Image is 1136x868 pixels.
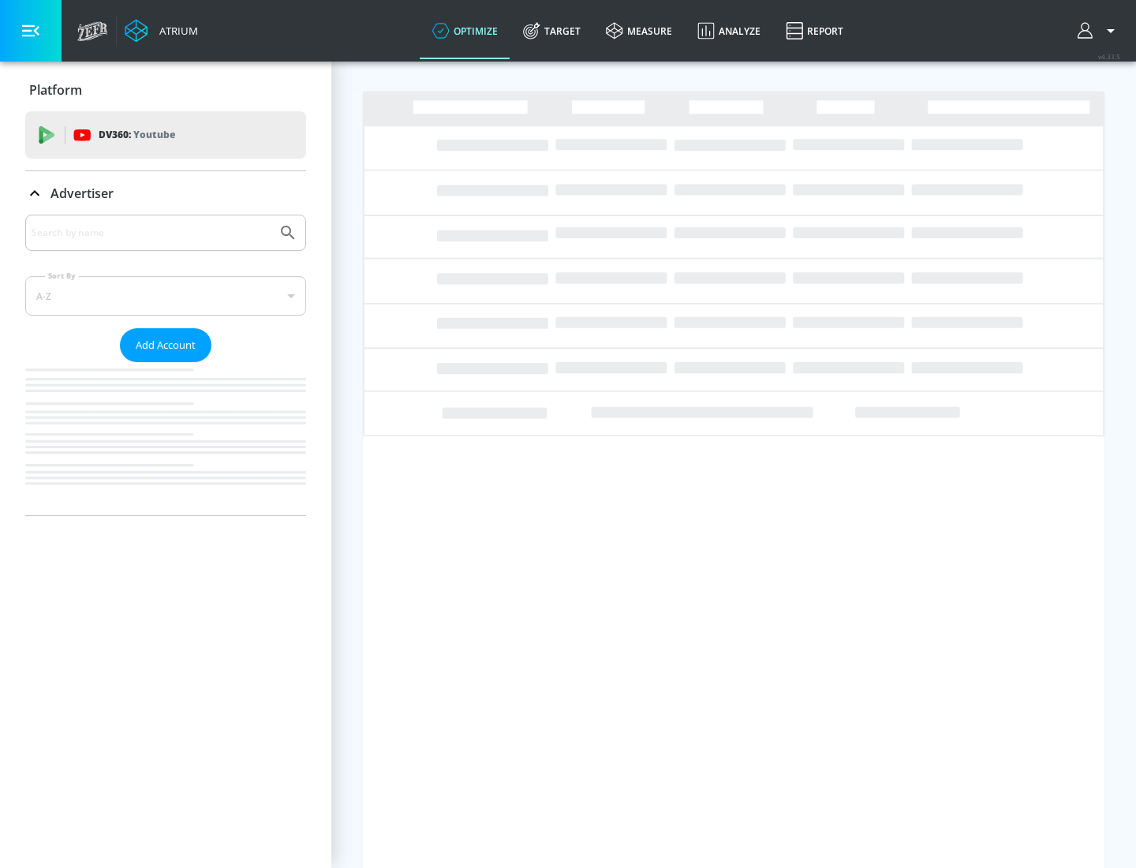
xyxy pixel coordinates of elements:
p: DV360: [99,126,175,144]
nav: list of Advertiser [25,362,306,515]
a: optimize [420,2,510,59]
span: Add Account [136,336,196,354]
a: Analyze [685,2,773,59]
p: Platform [29,81,82,99]
button: Add Account [120,328,211,362]
a: measure [593,2,685,59]
a: Report [773,2,856,59]
a: Target [510,2,593,59]
div: Atrium [153,24,198,38]
span: v 4.33.5 [1098,52,1120,61]
div: Advertiser [25,215,306,515]
label: Sort By [45,271,79,281]
div: DV360: Youtube [25,111,306,159]
div: Platform [25,68,306,112]
a: Atrium [125,19,198,43]
div: Advertiser [25,171,306,215]
p: Advertiser [50,185,114,202]
div: A-Z [25,276,306,316]
p: Youtube [133,126,175,143]
input: Search by name [32,223,271,243]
